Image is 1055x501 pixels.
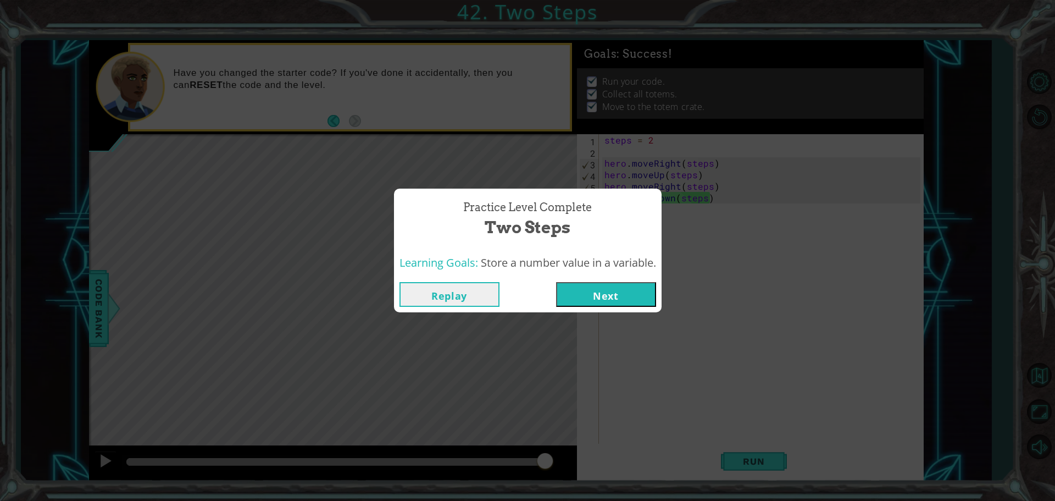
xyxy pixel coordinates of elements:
button: Replay [399,282,499,307]
span: Practice Level Complete [463,200,592,216]
button: Next [556,282,656,307]
span: Two Steps [485,216,570,239]
span: Store a number value in a variable. [481,255,656,270]
span: Learning Goals: [399,255,478,270]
